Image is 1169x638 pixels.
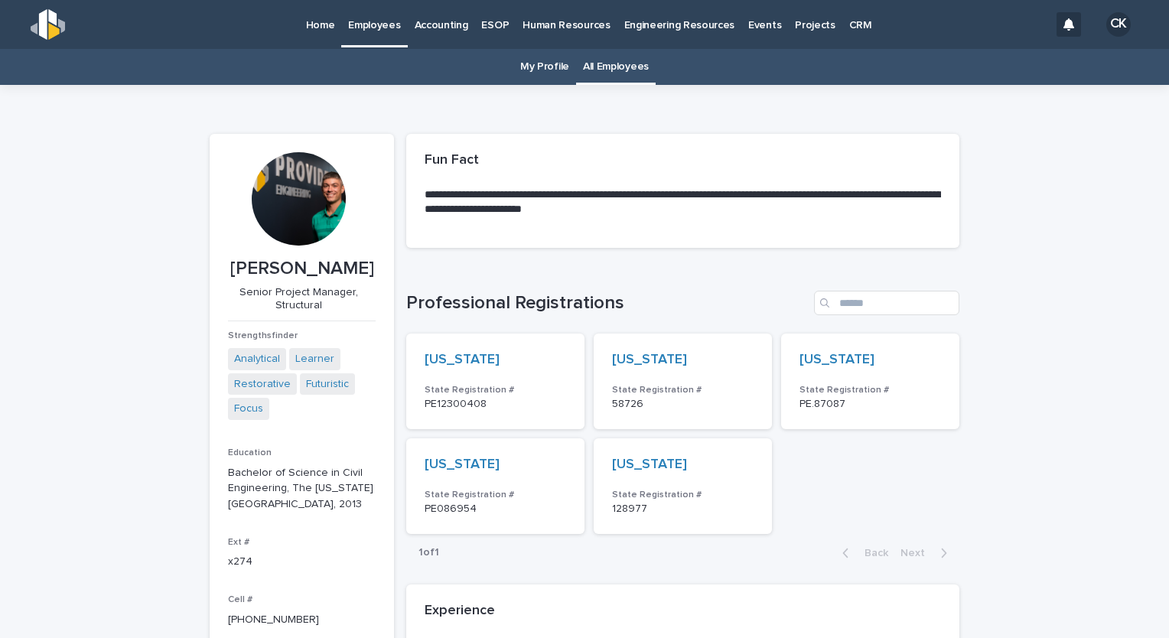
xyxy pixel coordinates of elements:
[612,503,754,516] p: 128977
[799,398,941,411] p: PE.87087
[406,334,584,429] a: [US_STATE] State Registration #PE12300408
[900,548,934,558] span: Next
[612,398,754,411] p: 58726
[234,376,291,392] a: Restorative
[855,548,888,558] span: Back
[228,556,252,567] a: x274
[612,457,687,474] a: [US_STATE]
[799,352,874,369] a: [US_STATE]
[425,384,566,396] h3: State Registration #
[406,534,451,571] p: 1 of 1
[228,614,319,625] a: [PHONE_NUMBER]
[1106,12,1131,37] div: CK
[594,334,772,429] a: [US_STATE] State Registration #58726
[520,49,569,85] a: My Profile
[228,258,376,280] p: [PERSON_NAME]
[234,351,280,367] a: Analytical
[406,292,808,314] h1: Professional Registrations
[234,401,263,417] a: Focus
[228,538,249,547] span: Ext #
[594,438,772,534] a: [US_STATE] State Registration #128977
[894,546,959,560] button: Next
[425,457,500,474] a: [US_STATE]
[406,438,584,534] a: [US_STATE] State Registration #PE086954
[228,286,370,312] p: Senior Project Manager, Structural
[583,49,649,85] a: All Employees
[31,9,65,40] img: s5b5MGTdWwFoU4EDV7nw
[799,384,941,396] h3: State Registration #
[425,398,566,411] p: PE12300408
[425,152,479,169] h2: Fun Fact
[228,465,376,513] p: Bachelor of Science in Civil Engineering, The [US_STATE][GEOGRAPHIC_DATA], 2013
[306,376,349,392] a: Futuristic
[830,546,894,560] button: Back
[781,334,959,429] a: [US_STATE] State Registration #PE.87087
[228,595,252,604] span: Cell #
[228,448,272,457] span: Education
[612,489,754,501] h3: State Registration #
[612,352,687,369] a: [US_STATE]
[612,384,754,396] h3: State Registration #
[425,503,566,516] p: PE086954
[425,489,566,501] h3: State Registration #
[228,331,298,340] span: Strengthsfinder
[425,603,495,620] h2: Experience
[295,351,334,367] a: Learner
[425,352,500,369] a: [US_STATE]
[814,291,959,315] input: Search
